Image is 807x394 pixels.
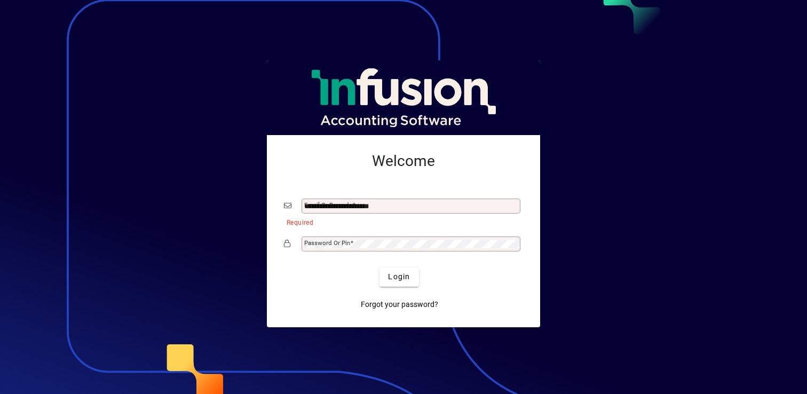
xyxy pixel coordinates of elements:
span: Forgot your password? [361,299,438,310]
mat-error: Required [287,216,515,227]
mat-label: Password or Pin [304,239,350,247]
button: Login [379,267,418,287]
a: Forgot your password? [357,295,442,314]
h2: Welcome [284,152,523,170]
mat-label: Email or Barcode [304,201,352,209]
span: Login [388,271,410,282]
